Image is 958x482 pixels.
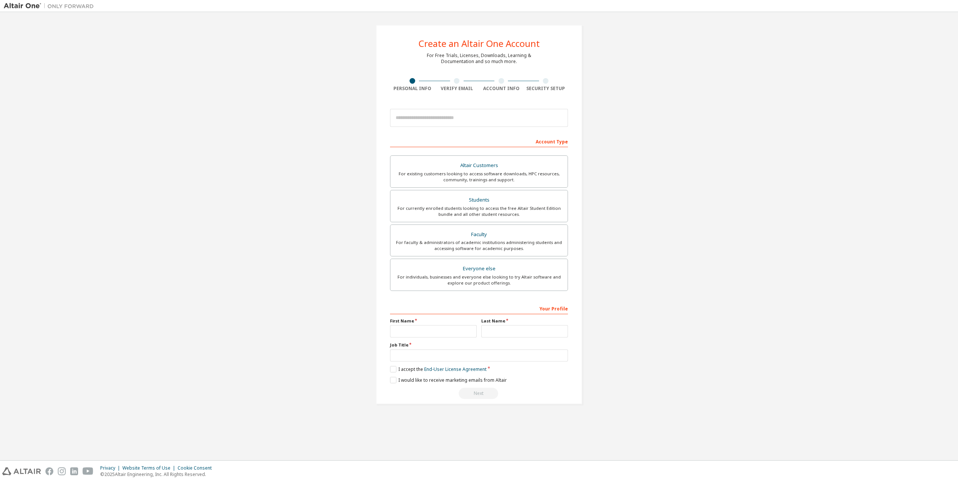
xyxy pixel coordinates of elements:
[395,264,563,274] div: Everyone else
[390,302,568,314] div: Your Profile
[4,2,98,10] img: Altair One
[481,318,568,324] label: Last Name
[45,467,53,475] img: facebook.svg
[435,86,479,92] div: Verify Email
[395,171,563,183] div: For existing customers looking to access software downloads, HPC resources, community, trainings ...
[395,239,563,252] div: For faculty & administrators of academic institutions administering students and accessing softwa...
[178,465,216,471] div: Cookie Consent
[390,86,435,92] div: Personal Info
[419,39,540,48] div: Create an Altair One Account
[122,465,178,471] div: Website Terms of Use
[390,318,477,324] label: First Name
[390,366,487,372] label: I accept the
[83,467,93,475] img: youtube.svg
[70,467,78,475] img: linkedin.svg
[2,467,41,475] img: altair_logo.svg
[58,467,66,475] img: instagram.svg
[395,205,563,217] div: For currently enrolled students looking to access the free Altair Student Edition bundle and all ...
[395,195,563,205] div: Students
[390,135,568,147] div: Account Type
[390,388,568,399] div: Read and acccept EULA to continue
[100,465,122,471] div: Privacy
[524,86,568,92] div: Security Setup
[390,342,568,348] label: Job Title
[479,86,524,92] div: Account Info
[395,160,563,171] div: Altair Customers
[395,229,563,240] div: Faculty
[395,274,563,286] div: For individuals, businesses and everyone else looking to try Altair software and explore our prod...
[100,471,216,477] p: © 2025 Altair Engineering, Inc. All Rights Reserved.
[427,53,531,65] div: For Free Trials, Licenses, Downloads, Learning & Documentation and so much more.
[390,377,507,383] label: I would like to receive marketing emails from Altair
[424,366,487,372] a: End-User License Agreement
